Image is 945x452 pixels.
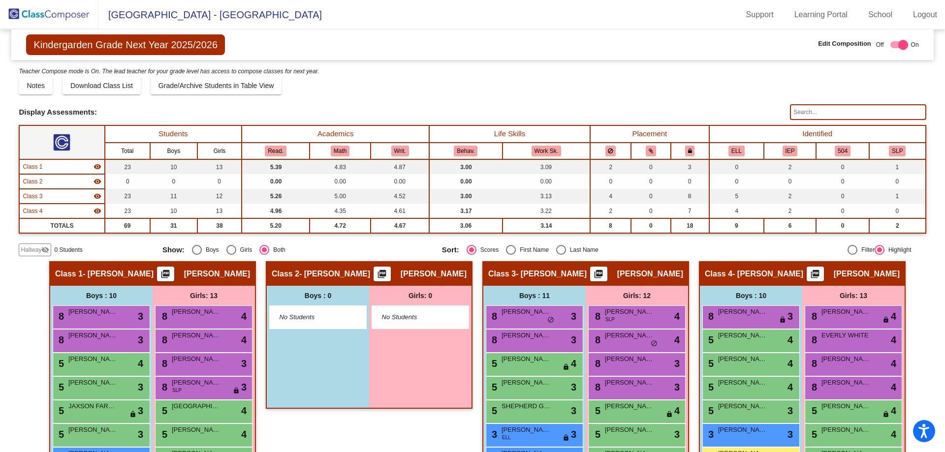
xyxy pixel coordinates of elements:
span: 4 [891,403,896,418]
span: Sort: [442,245,459,254]
span: [PERSON_NAME] [PERSON_NAME] [718,307,767,317]
span: 5 [706,358,714,369]
td: 2 [869,218,926,233]
td: TOTALS [19,218,104,233]
td: 18 [671,218,709,233]
a: Support [738,7,782,23]
span: 4 [241,403,247,418]
span: [PERSON_NAME] [718,378,767,388]
button: Math [331,146,349,156]
td: 38 [197,218,242,233]
span: [PERSON_NAME] [502,331,551,340]
span: Class 4 [23,207,42,215]
span: 3 [674,380,680,394]
span: 5 [809,405,817,416]
span: [PERSON_NAME] [821,378,871,388]
span: 4 [891,309,896,324]
th: Keep with students [631,143,671,159]
td: 3 [671,159,709,174]
span: 3 [571,332,576,347]
th: Keep with teacher [671,143,709,159]
span: 3 [138,380,143,394]
span: 5 [56,429,64,440]
span: 3 [787,309,793,324]
mat-icon: visibility_off [41,246,49,254]
span: 5 [489,358,497,369]
span: 4 [891,356,896,371]
td: 0 [631,159,671,174]
span: [PERSON_NAME] [184,269,250,279]
span: [PERSON_NAME] [718,425,767,435]
span: [PERSON_NAME] [502,307,551,317]
span: Class 2 [23,177,42,186]
td: 0.00 [242,174,310,189]
th: Speech-Services Only [869,143,926,159]
td: 0 [869,174,926,189]
span: 4 [571,356,576,371]
span: 8 [489,334,497,345]
div: Boys : 0 [267,286,369,305]
td: 0 [631,174,671,189]
span: 3 [138,427,143,442]
mat-icon: visibility [94,163,101,171]
td: 13 [197,159,242,174]
span: 3 [674,356,680,371]
span: 4 [787,380,793,394]
span: 8 [593,382,600,392]
div: First Name [516,245,549,254]
span: 4 [241,427,247,442]
td: 0.00 [429,174,503,189]
span: 0 Students [54,245,82,254]
button: Notes [19,77,53,94]
td: 0 [631,189,671,204]
span: - [PERSON_NAME] [732,269,803,279]
td: 3.13 [503,189,590,204]
td: 6 [764,218,816,233]
span: 5 [809,429,817,440]
td: 8 [671,189,709,204]
span: 8 [159,334,167,345]
span: 5 [489,405,497,416]
span: 3 [787,403,793,418]
span: Download Class List [70,82,133,90]
td: 31 [150,218,197,233]
button: Work Sk. [532,146,561,156]
span: 4 [674,309,680,324]
i: Teacher Compose mode is On. The lead teacher for your grade level has access to compose classes f... [19,68,319,75]
td: 0 [590,174,631,189]
td: 0.00 [310,174,371,189]
span: 3 [571,309,576,324]
mat-icon: visibility [94,192,101,200]
button: Download Class List [63,77,141,94]
span: [PERSON_NAME] [821,425,871,435]
th: Placement [590,125,709,143]
td: 0.00 [371,174,429,189]
span: 5 [56,358,64,369]
td: 0 [709,159,764,174]
span: 3 [571,427,576,442]
span: do_not_disturb_alt [651,340,658,348]
span: SLP [172,387,182,394]
mat-icon: visibility [94,178,101,185]
div: Boys [202,245,219,254]
span: Grade/Archive Students in Table View [158,82,274,90]
span: do_not_disturb_alt [547,316,554,324]
span: [PERSON_NAME] [172,307,221,317]
button: Grade/Archive Students in Table View [151,77,282,94]
span: Class 2 [272,269,299,279]
div: Scores [476,245,499,254]
td: 0 [816,218,869,233]
span: 4 [674,403,680,418]
span: 8 [593,311,600,322]
span: 5 [56,405,64,416]
mat-radio-group: Select an option [442,245,714,255]
span: 4 [787,356,793,371]
span: 8 [489,311,497,322]
td: 23 [105,189,150,204]
td: 7 [671,204,709,218]
td: 1 [869,159,926,174]
td: Betsy Armstrong - Betsy Armstrong [19,159,104,174]
span: No Students [280,312,341,322]
div: Last Name [566,245,598,254]
th: 504 Plan [816,143,869,159]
